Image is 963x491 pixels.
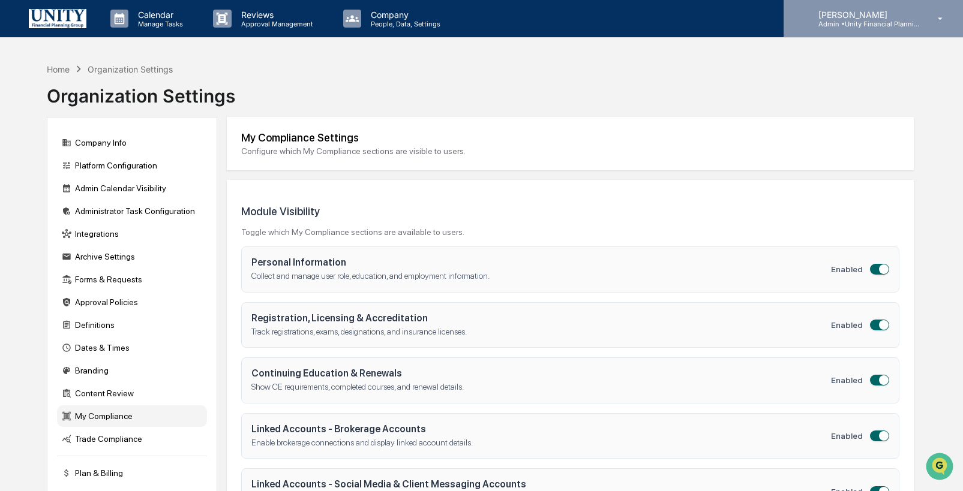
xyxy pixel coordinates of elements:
button: Start new chat [204,95,218,110]
div: My Compliance [57,405,207,427]
p: People, Data, Settings [361,20,446,28]
div: 🔎 [12,175,22,185]
p: Admin • Unity Financial Planning Group [809,20,920,28]
p: Collect and manage user role, education, and employment information. [251,270,831,282]
p: [PERSON_NAME] [809,10,920,20]
p: Track registrations, exams, designations, and insurance licenses. [251,326,831,338]
div: Dates & Times [57,337,207,359]
div: Organization Settings [88,64,173,74]
span: Pylon [119,203,145,212]
div: Forms & Requests [57,269,207,290]
h4: Continuing Education & Renewals [251,368,831,379]
div: Approval Policies [57,291,207,313]
p: Show CE requirements, completed courses, and renewal details. [251,381,831,393]
div: Configure which My Compliance sections are visible to users. [241,146,899,156]
div: Company Info [57,132,207,153]
p: Enable brokerage connections and display linked account details. [251,437,831,449]
a: 🔎Data Lookup [7,169,80,191]
img: 1746055101610-c473b297-6a78-478c-a979-82029cc54cd1 [12,92,34,113]
div: Start new chat [41,92,197,104]
a: 🗄️Attestations [82,146,154,168]
h4: Linked Accounts - Social Media & Client Messaging Accounts [251,478,831,490]
a: 🖐️Preclearance [7,146,82,168]
div: 🖐️ [12,152,22,162]
h4: Registration, Licensing & Accreditation [251,312,831,324]
div: Admin Calendar Visibility [57,177,207,199]
iframe: Open customer support [925,451,957,484]
p: Reviews [232,10,319,20]
img: logo [29,9,86,28]
h4: Linked Accounts - Brokerage Accounts [251,423,831,435]
div: Trade Compliance [57,428,207,450]
div: Plan & Billing [57,462,207,484]
div: Integrations [57,223,207,245]
p: How can we help? [12,25,218,44]
p: Approval Management [232,20,319,28]
span: Enabled [831,264,863,274]
p: Company [361,10,446,20]
div: Home [47,64,70,74]
div: Administrator Task Configuration [57,200,207,222]
a: Powered byPylon [85,203,145,212]
span: Enabled [831,320,863,330]
div: We're available if you need us! [41,104,152,113]
span: Enabled [831,375,863,385]
div: Toggle which My Compliance sections are available to users. [241,227,464,237]
h3: Module Visibility [241,205,464,218]
h4: Personal Information [251,257,831,268]
span: Enabled [831,431,863,441]
p: Manage Tasks [128,20,189,28]
div: Organization Settings [47,76,235,107]
div: 🗄️ [87,152,97,162]
span: Attestations [99,151,149,163]
span: Preclearance [24,151,77,163]
span: Data Lookup [24,174,76,186]
div: My Compliance Settings [241,131,899,144]
p: Calendar [128,10,189,20]
div: Definitions [57,314,207,336]
div: Content Review [57,382,207,404]
div: Platform Configuration [57,155,207,176]
div: Branding [57,360,207,381]
div: Archive Settings [57,246,207,267]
